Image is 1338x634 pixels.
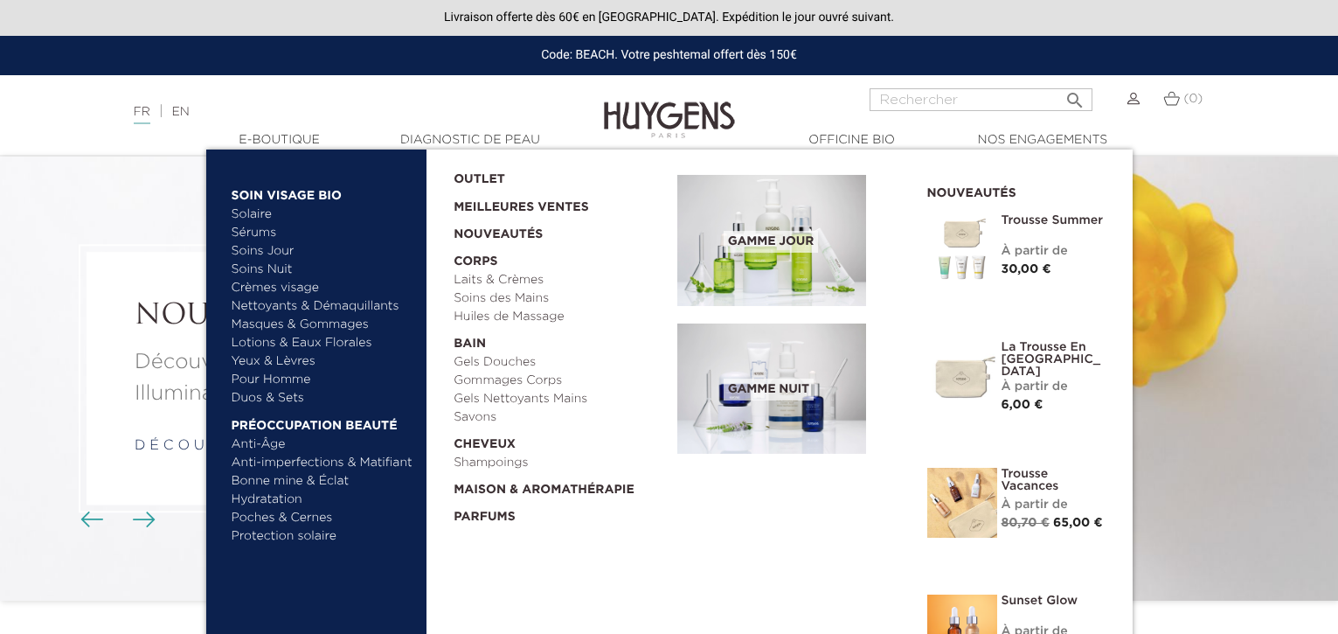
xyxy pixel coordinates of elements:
a: Gamme nuit [677,324,901,455]
a: NOUVEAU ! [135,300,503,333]
span: Gamme nuit [724,379,814,401]
a: Soins des Mains [454,289,665,308]
span: Gamme jour [724,231,818,253]
a: Parfums [454,499,665,526]
a: Duos & Sets [232,389,414,408]
i:  [1064,85,1085,106]
a: Bain [454,326,665,353]
a: Soins Nuit [232,261,399,279]
a: Laits & Crèmes [454,271,665,289]
img: Huygens [604,73,735,141]
div: À partir de [1002,242,1106,261]
div: Boutons du carrousel [87,507,144,533]
a: Protection solaire [232,527,414,546]
a: Bonne mine & Éclat [232,472,414,491]
a: Soins Jour [232,242,414,261]
h2: Nouveautés [927,180,1106,201]
a: Gommages Corps [454,372,665,390]
a: Huiles de Massage [454,308,665,326]
a: Sunset Glow [1002,595,1106,607]
a: Découvrez notre Élixir Perfecteur Illuminateur ! [135,346,503,409]
a: Trousse Vacances [1002,468,1106,492]
a: Maison & Aromathérapie [454,472,665,499]
img: routine_nuit_banner.jpg [677,324,866,455]
a: Préoccupation beauté [232,408,414,435]
a: Pour Homme [232,371,414,389]
img: routine_jour_banner.jpg [677,175,866,306]
a: Diagnostic de peau [383,131,558,150]
a: Sérums [232,224,414,242]
a: d é c o u v r i r [135,439,256,453]
button:  [1059,83,1091,107]
a: Officine Bio [765,131,939,150]
a: Savons [454,408,665,427]
img: Trousse Summer [927,214,997,284]
a: Corps [454,244,665,271]
a: Gels Nettoyants Mains [454,390,665,408]
img: La Trousse en Coton [927,341,997,411]
a: Nettoyants & Démaquillants [232,297,414,316]
a: Trousse Summer [1002,214,1106,226]
a: Crèmes visage [232,279,414,297]
a: Hydratation [232,491,414,509]
div: À partir de [1002,378,1106,396]
span: 6,00 € [1002,399,1043,411]
img: La Trousse vacances [927,468,997,538]
span: 80,70 € [1002,517,1050,529]
a: Solaire [232,206,414,224]
a: Gels Douches [454,353,665,372]
a: La Trousse en [GEOGRAPHIC_DATA] [1002,341,1106,378]
a: EN [171,106,189,118]
a: Shampoings [454,454,665,472]
a: Nos engagements [955,131,1130,150]
a: Poches & Cernes [232,509,414,527]
div: | [125,101,544,122]
span: 65,00 € [1053,517,1103,529]
a: Anti-imperfections & Matifiant [232,454,414,472]
a: Nouveautés [454,217,665,244]
a: E-Boutique [192,131,367,150]
a: Soin Visage Bio [232,178,414,206]
span: 30,00 € [1002,263,1051,275]
a: OUTLET [454,162,649,189]
a: Anti-Âge [232,435,414,454]
a: Cheveux [454,427,665,454]
a: Yeux & Lèvres [232,352,414,371]
a: Meilleures Ventes [454,189,649,217]
input: Rechercher [870,88,1092,111]
span: (0) [1183,93,1203,105]
a: FR [134,106,150,124]
a: Masques & Gommages [232,316,414,334]
a: Lotions & Eaux Florales [232,334,414,352]
a: Gamme jour [677,175,901,306]
div: À partir de [1002,496,1106,514]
